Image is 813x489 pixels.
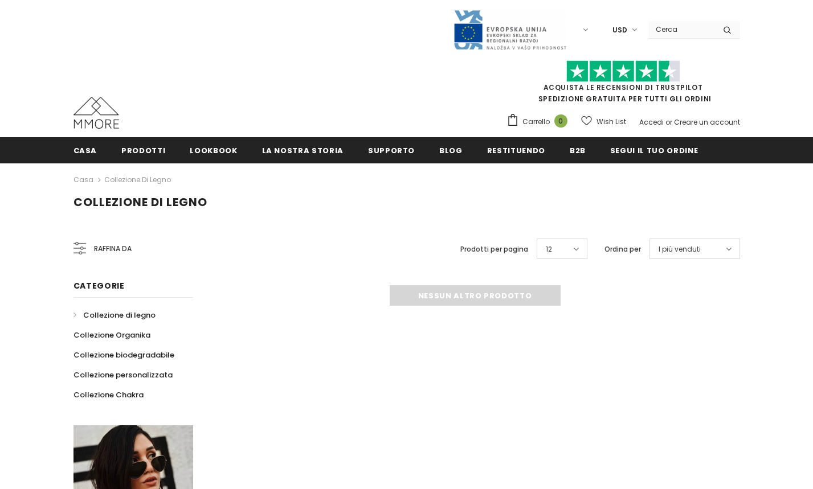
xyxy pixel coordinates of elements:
span: Collezione personalizzata [73,369,173,380]
img: Fidati di Pilot Stars [566,60,680,83]
label: Prodotti per pagina [460,244,528,255]
span: Collezione Chakra [73,389,144,400]
span: 0 [554,114,567,128]
a: Restituendo [487,137,545,163]
span: Carrello [522,116,550,128]
img: Casi MMORE [73,97,119,129]
img: Javni Razpis [453,9,567,51]
a: Casa [73,137,97,163]
a: Collezione di legno [73,305,156,325]
a: Collezione Chakra [73,385,144,405]
span: I più venduti [659,244,701,255]
a: B2B [570,137,586,163]
input: Search Site [649,21,714,38]
span: Categorie [73,280,125,291]
a: Lookbook [190,137,237,163]
a: Accedi [639,117,664,127]
a: Casa [73,173,93,187]
span: Wish List [597,116,626,128]
span: SPEDIZIONE GRATUITA PER TUTTI GLI ORDINI [506,65,740,104]
span: USD [612,24,627,36]
span: Segui il tuo ordine [610,145,698,156]
a: Prodotti [121,137,165,163]
span: La nostra storia [262,145,344,156]
a: Segui il tuo ordine [610,137,698,163]
a: Wish List [581,112,626,132]
a: Collezione personalizzata [73,365,173,385]
label: Ordina per [604,244,641,255]
a: Carrello 0 [506,113,573,130]
a: Javni Razpis [453,24,567,34]
a: Acquista le recensioni di TrustPilot [544,83,703,92]
a: Collezione di legno [104,175,171,184]
span: Collezione Organika [73,330,150,340]
span: Restituendo [487,145,545,156]
span: Casa [73,145,97,156]
span: Blog [439,145,463,156]
a: La nostra storia [262,137,344,163]
span: Collezione di legno [83,310,156,320]
span: B2B [570,145,586,156]
span: Collezione biodegradabile [73,350,174,360]
a: Blog [439,137,463,163]
span: Raffina da [94,243,132,255]
span: Prodotti [121,145,165,156]
a: Collezione biodegradabile [73,345,174,365]
span: or [665,117,672,127]
span: Lookbook [190,145,237,156]
a: Collezione Organika [73,325,150,345]
span: supporto [368,145,415,156]
span: Collezione di legno [73,194,207,210]
a: supporto [368,137,415,163]
a: Creare un account [674,117,740,127]
span: 12 [546,244,552,255]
